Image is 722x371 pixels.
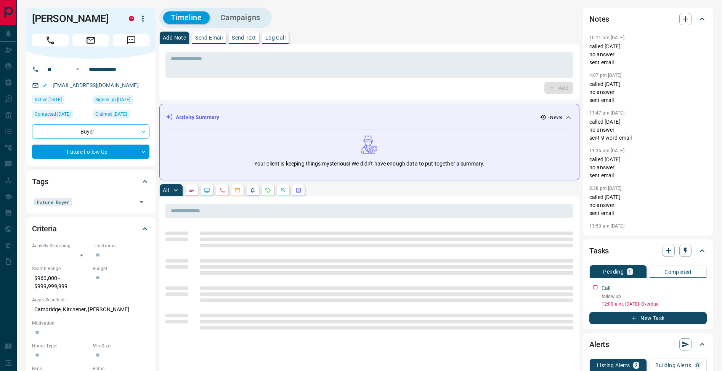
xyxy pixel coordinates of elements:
div: Tue Jul 22 2025 [32,96,89,106]
p: Pending [603,269,624,274]
p: Search Range: [32,265,89,272]
button: Timeline [163,11,210,24]
span: Contacted [DATE] [35,110,71,118]
p: 0 [696,363,699,368]
svg: Opportunities [280,187,286,193]
svg: Agent Actions [295,187,302,193]
div: Criteria [32,220,149,238]
p: called [DATE] no answer sent email [589,43,707,67]
svg: Listing Alerts [250,187,256,193]
div: Fri Dec 01 2023 [93,110,149,121]
h2: Tags [32,175,48,188]
p: Send Email [195,35,223,40]
p: Cambridge, Kitchener, [PERSON_NAME] [32,303,149,316]
h2: Criteria [32,223,57,235]
h2: Notes [589,13,609,25]
p: Activity Summary [176,113,219,121]
p: Actively Searching: [32,242,89,249]
p: Budget: [93,265,149,272]
span: Message [113,34,149,46]
p: All [163,188,169,193]
h1: [PERSON_NAME] [32,13,117,25]
p: Listing Alerts [597,363,630,368]
p: Completed [664,269,692,275]
p: called [DATE] no answer sent email [589,156,707,180]
p: Min Size: [93,342,149,349]
p: called [DATE] no answer sent 9 word email [589,118,707,142]
p: 11:26 am [DATE] [589,148,624,153]
p: Home Type: [32,342,89,349]
p: Timeframe: [93,242,149,249]
p: - Never [548,114,562,121]
div: Notes [589,10,707,28]
button: Open [136,197,147,207]
p: Call [602,284,611,292]
svg: Requests [265,187,271,193]
div: Tags [32,172,149,191]
p: Your client is keeping things mysterious! We didn't have enough data to put together a summary. [254,160,485,168]
p: 2 [635,363,638,368]
span: Call [32,34,69,46]
p: 10:11 am [DATE] [589,35,624,40]
p: $960,000 - $999,999,999 [32,272,89,293]
div: Tue Oct 10 2023 [93,96,149,106]
svg: Email Verified [42,83,47,88]
span: Active [DATE] [35,96,62,103]
button: New Task [589,312,707,324]
span: Signed up [DATE] [95,96,130,103]
p: 4:07 pm [DATE] [589,73,622,78]
p: Areas Searched: [32,296,149,303]
p: 12:00 a.m. [DATE] - Overdue [602,301,707,307]
div: Activity Summary- Never [166,110,573,124]
p: called [DATE] no answer sent email [589,193,707,217]
svg: Emails [234,187,241,193]
p: 2:38 pm [DATE] [589,186,622,191]
div: Tasks [589,242,707,260]
p: 11:53 am [DATE] [589,223,624,229]
span: Email [72,34,109,46]
p: Add Note [163,35,186,40]
button: Open [73,65,82,74]
div: Alerts [589,335,707,353]
svg: Calls [219,187,225,193]
p: 1 [628,269,631,274]
span: Claimed [DATE] [95,110,127,118]
p: Motivation: [32,320,149,326]
a: [EMAIL_ADDRESS][DOMAIN_NAME] [53,82,139,88]
h2: Alerts [589,338,609,350]
div: Future Follow Up [32,145,149,159]
p: 11:47 am [DATE] [589,110,624,116]
p: Send Text [232,35,256,40]
svg: Lead Browsing Activity [204,187,210,193]
h2: Tasks [589,245,609,257]
div: Buyer [32,124,149,139]
p: follow up [602,293,707,300]
div: property.ca [129,16,134,21]
p: Log Call [265,35,286,40]
p: Building Alerts [655,363,692,368]
p: called [DATE] no answer sent email [589,80,707,104]
span: Future Buyer [37,198,69,206]
button: Campaigns [213,11,268,24]
svg: Notes [189,187,195,193]
div: Fri Jun 13 2025 [32,110,89,121]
